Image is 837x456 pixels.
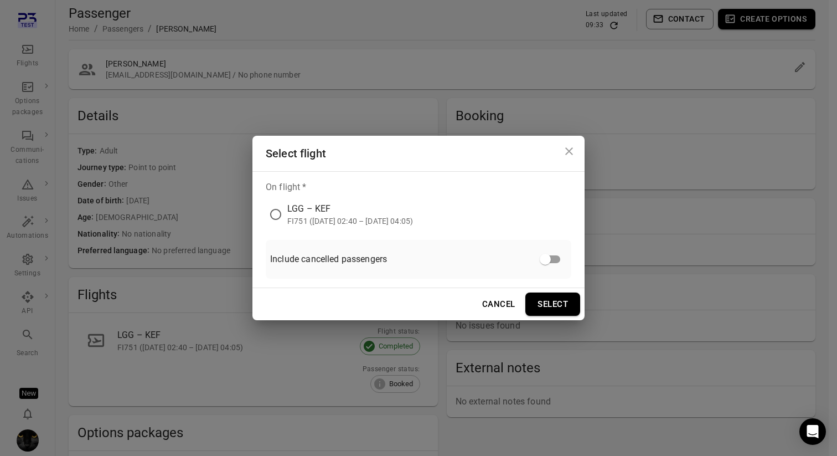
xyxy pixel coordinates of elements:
[266,181,306,193] legend: On flight
[252,136,585,171] h2: Select flight
[558,140,580,162] button: Close dialog
[287,202,413,216] div: LGG – KEF
[287,216,413,227] div: FI751 ([DATE] 02:40 – [DATE] 04:05)
[266,240,571,279] div: Include cancelled passengers
[799,418,826,445] div: Open Intercom Messenger
[525,293,580,316] button: Select
[476,293,521,316] button: Cancel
